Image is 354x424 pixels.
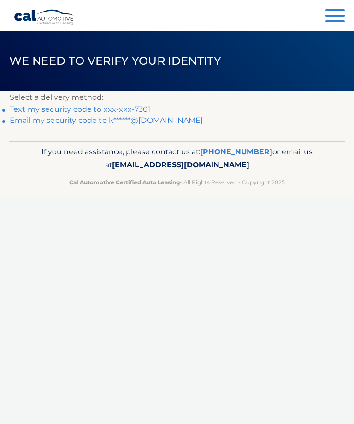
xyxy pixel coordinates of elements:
[69,179,180,186] strong: Cal Automotive Certified Auto Leasing
[10,91,344,104] p: Select a delivery method:
[200,147,272,156] a: [PHONE_NUMBER]
[10,105,151,114] a: Text my security code to xxx-xxx-7301
[325,9,345,24] button: Menu
[14,9,75,25] a: Cal Automotive
[112,160,249,169] span: [EMAIL_ADDRESS][DOMAIN_NAME]
[9,54,221,67] span: We need to verify your identity
[23,145,331,172] p: If you need assistance, please contact us at: or email us at
[10,116,203,125] a: Email my security code to k******@[DOMAIN_NAME]
[23,177,331,187] p: - All Rights Reserved - Copyright 2025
